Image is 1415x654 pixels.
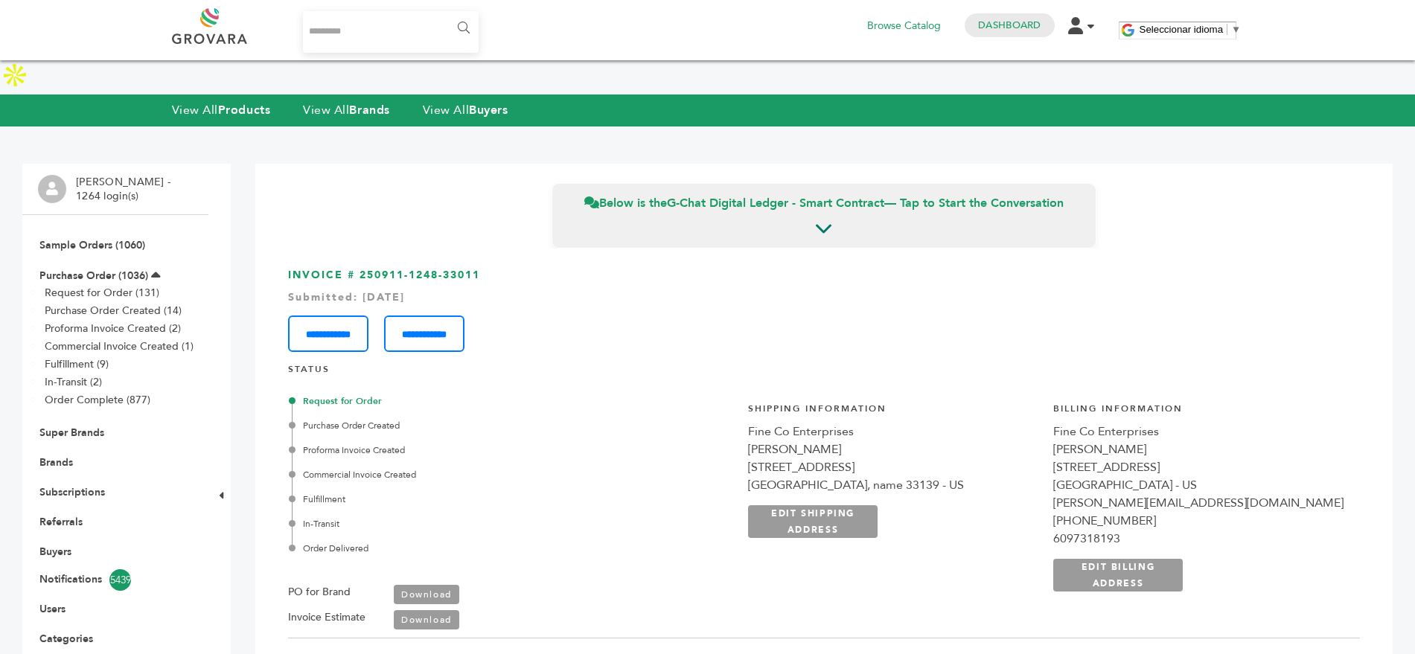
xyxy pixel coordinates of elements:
span: 5439 [109,569,131,591]
a: View AllProducts [172,102,271,118]
h3: INVOICE # 250911-1248-33011 [288,268,1360,352]
div: Fine Co Enterprises [748,423,1038,440]
h4: Shipping Information [748,403,1038,423]
a: Download [394,585,459,604]
div: Order Delivered [292,542,663,555]
div: Submitted: [DATE] [288,290,1360,305]
strong: G-Chat Digital Ledger - Smart Contract [667,195,884,211]
a: Seleccionar idioma​ [1140,24,1242,35]
div: [STREET_ADDRESS] [748,458,1038,476]
a: Download [394,610,459,629]
a: Dashboard [978,19,1041,32]
a: Request for Order (131) [45,286,159,300]
a: EDIT BILLING ADDRESS [1053,559,1183,592]
label: Invoice Estimate [288,609,365,626]
input: Search... [303,11,479,53]
strong: Products [218,102,270,118]
li: [PERSON_NAME] - 1264 login(s) [76,175,174,204]
strong: Brands [349,102,389,118]
span: ​ [1227,24,1227,35]
img: profile.png [38,175,66,203]
a: Purchase Order Created (14) [45,304,182,318]
a: Notifications5439 [39,569,191,591]
a: Subscriptions [39,485,105,499]
div: [PERSON_NAME] [1053,440,1344,458]
a: EDIT SHIPPING ADDRESS [748,505,878,538]
div: Request for Order [292,394,663,408]
h4: STATUS [288,363,1360,383]
label: PO for Brand [288,583,351,601]
a: View AllBuyers [423,102,508,118]
a: Purchase Order (1036) [39,269,148,283]
div: [GEOGRAPHIC_DATA], name 33139 - US [748,476,1038,494]
span: ▼ [1231,24,1241,35]
a: Categories [39,632,93,646]
h4: Billing Information [1053,403,1344,423]
span: Below is the — Tap to Start the Conversation [584,195,1064,211]
div: [PERSON_NAME][EMAIL_ADDRESS][DOMAIN_NAME] [1053,494,1344,512]
a: Users [39,602,66,616]
a: Proforma Invoice Created (2) [45,321,181,336]
a: Brands [39,455,73,469]
span: Seleccionar idioma [1140,24,1224,35]
a: Buyers [39,545,71,559]
div: Commercial Invoice Created [292,468,663,481]
strong: Buyers [469,102,508,118]
div: Purchase Order Created [292,419,663,432]
div: [STREET_ADDRESS] [1053,458,1344,476]
div: Fulfillment [292,493,663,506]
a: Fulfillment (9) [45,357,109,371]
a: Super Brands [39,426,104,440]
a: View AllBrands [303,102,390,118]
div: 6097318193 [1053,530,1344,548]
div: Fine Co Enterprises [1053,423,1344,440]
a: Order Complete (877) [45,393,150,407]
div: [PHONE_NUMBER] [1053,512,1344,530]
div: [GEOGRAPHIC_DATA] - US [1053,476,1344,494]
div: Proforma Invoice Created [292,443,663,457]
a: Commercial Invoice Created (1) [45,339,194,353]
a: Browse Catalog [867,18,941,34]
a: Sample Orders (1060) [39,238,145,252]
div: In-Transit [292,517,663,530]
a: Referrals [39,515,83,529]
a: In-Transit (2) [45,375,102,389]
div: [PERSON_NAME] [748,440,1038,458]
